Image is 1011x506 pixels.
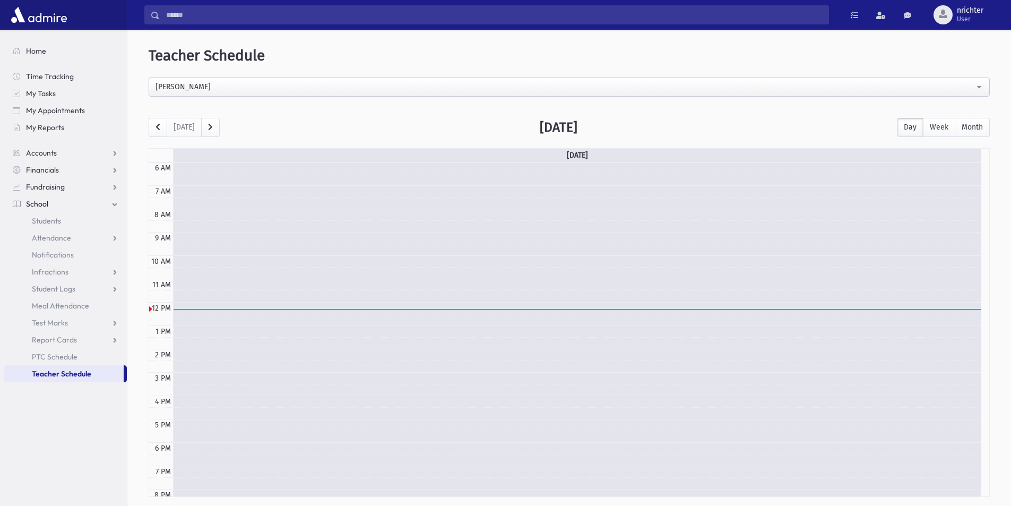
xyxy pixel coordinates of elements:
[923,118,955,137] button: Week
[153,233,173,244] div: 9 AM
[201,118,220,137] button: next
[26,123,64,132] span: My Reports
[32,267,68,277] span: Infractions
[153,419,173,431] div: 5 PM
[4,246,127,263] a: Notifications
[32,352,77,362] span: PTC Schedule
[153,326,173,337] div: 1 PM
[152,490,173,501] div: 8 PM
[153,466,173,477] div: 7 PM
[26,46,46,56] span: Home
[26,199,48,209] span: School
[153,396,173,407] div: 4 PM
[4,365,124,382] a: Teacher Schedule
[32,335,77,345] span: Report Cards
[26,182,65,192] span: Fundraising
[957,15,983,23] span: User
[4,263,127,280] a: Infractions
[4,195,127,212] a: School
[565,149,590,162] a: [DATE]
[153,349,173,361] div: 2 PM
[149,256,173,267] div: 10 AM
[149,47,265,64] span: Teacher Schedule
[32,301,89,311] span: Meal Attendance
[4,331,127,348] a: Report Cards
[4,161,127,178] a: Financials
[8,4,70,25] img: AdmirePro
[32,233,71,243] span: Attendance
[26,72,74,81] span: Time Tracking
[4,119,127,136] a: My Reports
[167,118,202,137] button: [DATE]
[4,212,127,229] a: Students
[4,178,127,195] a: Fundraising
[4,68,127,85] a: Time Tracking
[149,78,990,97] button: Rabbi Schuster
[26,89,56,98] span: My Tasks
[540,119,577,135] h2: [DATE]
[4,297,127,314] a: Meal Attendance
[32,369,91,379] span: Teacher Schedule
[4,348,127,365] a: PTC Schedule
[149,118,167,137] button: prev
[4,144,127,161] a: Accounts
[153,373,173,384] div: 3 PM
[152,209,173,220] div: 8 AM
[32,216,61,226] span: Students
[957,6,983,15] span: nrichter
[4,42,127,59] a: Home
[4,102,127,119] a: My Appointments
[153,162,173,174] div: 6 AM
[4,280,127,297] a: Student Logs
[32,250,74,260] span: Notifications
[26,106,85,115] span: My Appointments
[955,118,990,137] button: Month
[32,284,75,294] span: Student Logs
[26,165,59,175] span: Financials
[160,5,828,24] input: Search
[153,186,173,197] div: 7 AM
[150,279,173,290] div: 11 AM
[26,148,57,158] span: Accounts
[4,85,127,102] a: My Tasks
[4,314,127,331] a: Test Marks
[897,118,923,137] button: Day
[153,443,173,454] div: 6 PM
[4,229,127,246] a: Attendance
[155,81,974,92] div: [PERSON_NAME]
[150,303,173,314] div: 12 PM
[32,318,68,328] span: Test Marks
